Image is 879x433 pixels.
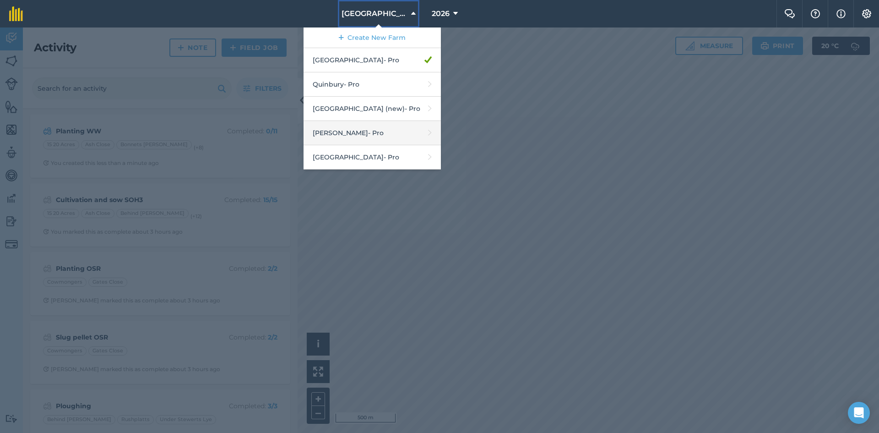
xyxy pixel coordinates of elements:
[304,121,441,145] a: [PERSON_NAME]- Pro
[848,402,870,424] div: Open Intercom Messenger
[810,9,821,18] img: A question mark icon
[861,9,872,18] img: A cog icon
[836,8,846,19] img: svg+xml;base64,PHN2ZyB4bWxucz0iaHR0cDovL3d3dy53My5vcmcvMjAwMC9zdmciIHdpZHRoPSIxNyIgaGVpZ2h0PSIxNy...
[342,8,407,19] span: [GEOGRAPHIC_DATA]
[304,97,441,121] a: [GEOGRAPHIC_DATA] (new)- Pro
[304,27,441,48] a: Create New Farm
[304,72,441,97] a: Quinbury- Pro
[784,9,795,18] img: Two speech bubbles overlapping with the left bubble in the forefront
[9,6,23,21] img: fieldmargin Logo
[304,145,441,170] a: [GEOGRAPHIC_DATA]- Pro
[432,8,450,19] span: 2026
[304,48,441,72] a: [GEOGRAPHIC_DATA]- Pro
